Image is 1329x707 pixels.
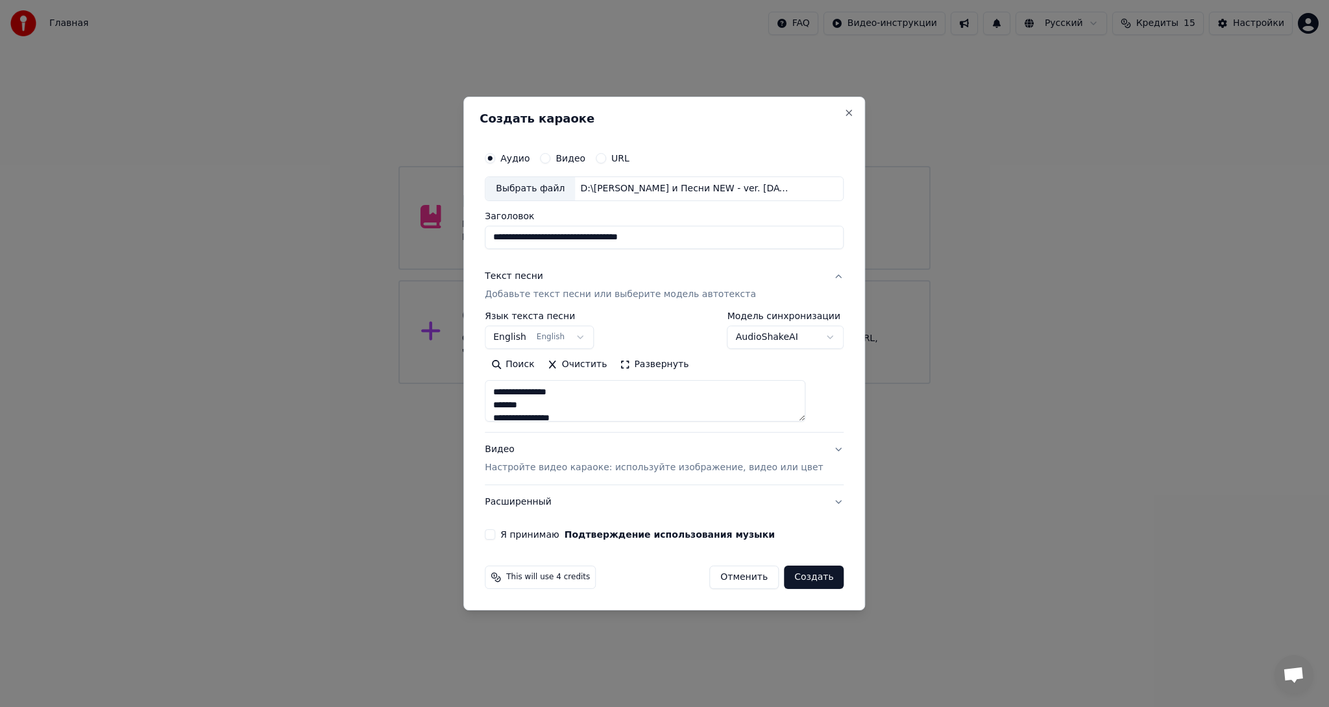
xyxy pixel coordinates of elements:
[485,177,575,200] div: Выбрать файл
[485,354,541,375] button: Поиск
[485,311,594,320] label: Язык текста песни
[565,530,775,539] button: Я принимаю
[575,182,796,195] div: D:\[PERSON_NAME] и Песни NEW - ver. [DATE]\[DEMOGRAPHIC_DATA]\[PERSON_NAME] (.m4a)\02 - Заходи ко...
[500,154,530,163] label: Аудио
[485,433,844,485] button: ВидеоНастройте видео караоке: используйте изображение, видео или цвет
[485,461,823,474] p: Настройте видео караоке: используйте изображение, видео или цвет
[480,113,849,125] h2: Создать караоке
[485,485,844,519] button: Расширенный
[611,154,629,163] label: URL
[485,443,823,474] div: Видео
[784,566,844,589] button: Создать
[541,354,614,375] button: Очистить
[555,154,585,163] label: Видео
[485,288,756,301] p: Добавьте текст песни или выберите модель автотекста
[500,530,775,539] label: Я принимаю
[485,311,844,432] div: Текст песниДобавьте текст песни или выберите модель автотекста
[709,566,779,589] button: Отменить
[506,572,590,582] span: This will use 4 credits
[727,311,844,320] label: Модель синхронизации
[613,354,695,375] button: Развернуть
[485,211,844,221] label: Заголовок
[485,259,844,311] button: Текст песниДобавьте текст песни или выберите модель автотекста
[485,270,543,283] div: Текст песни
